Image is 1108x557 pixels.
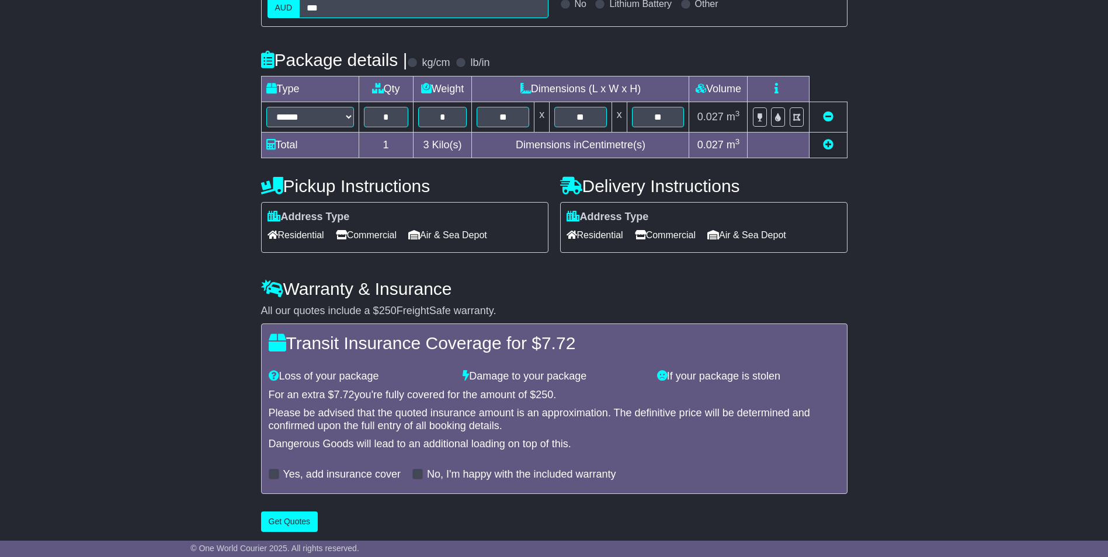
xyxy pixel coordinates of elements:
[422,57,450,69] label: kg/cm
[472,132,689,158] td: Dimensions in Centimetre(s)
[268,211,350,224] label: Address Type
[269,407,840,432] div: Please be advised that the quoted insurance amount is an approximation. The definitive price will...
[470,57,489,69] label: lb/in
[689,76,748,102] td: Volume
[269,389,840,402] div: For an extra $ you're fully covered for the amount of $ .
[261,279,848,298] h4: Warranty & Insurance
[823,111,833,123] a: Remove this item
[427,468,616,481] label: No, I'm happy with the included warranty
[727,139,740,151] span: m
[283,468,401,481] label: Yes, add insurance cover
[334,389,355,401] span: 7.72
[336,226,397,244] span: Commercial
[190,544,359,553] span: © One World Courier 2025. All rights reserved.
[567,226,623,244] span: Residential
[423,139,429,151] span: 3
[697,139,724,151] span: 0.027
[261,305,848,318] div: All our quotes include a $ FreightSafe warranty.
[261,176,548,196] h4: Pickup Instructions
[541,333,575,353] span: 7.72
[359,76,413,102] td: Qty
[651,370,846,383] div: If your package is stolen
[707,226,786,244] span: Air & Sea Depot
[612,102,627,132] td: x
[560,176,848,196] h4: Delivery Instructions
[359,132,413,158] td: 1
[823,139,833,151] a: Add new item
[735,137,740,146] sup: 3
[457,370,651,383] div: Damage to your package
[534,102,550,132] td: x
[268,226,324,244] span: Residential
[735,109,740,118] sup: 3
[697,111,724,123] span: 0.027
[413,76,472,102] td: Weight
[379,305,397,316] span: 250
[536,389,553,401] span: 250
[263,370,457,383] div: Loss of your package
[413,132,472,158] td: Kilo(s)
[567,211,649,224] label: Address Type
[261,511,318,532] button: Get Quotes
[472,76,689,102] td: Dimensions (L x W x H)
[269,438,840,451] div: Dangerous Goods will lead to an additional loading on top of this.
[408,226,487,244] span: Air & Sea Depot
[269,333,840,353] h4: Transit Insurance Coverage for $
[261,50,408,69] h4: Package details |
[261,132,359,158] td: Total
[635,226,696,244] span: Commercial
[727,111,740,123] span: m
[261,76,359,102] td: Type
